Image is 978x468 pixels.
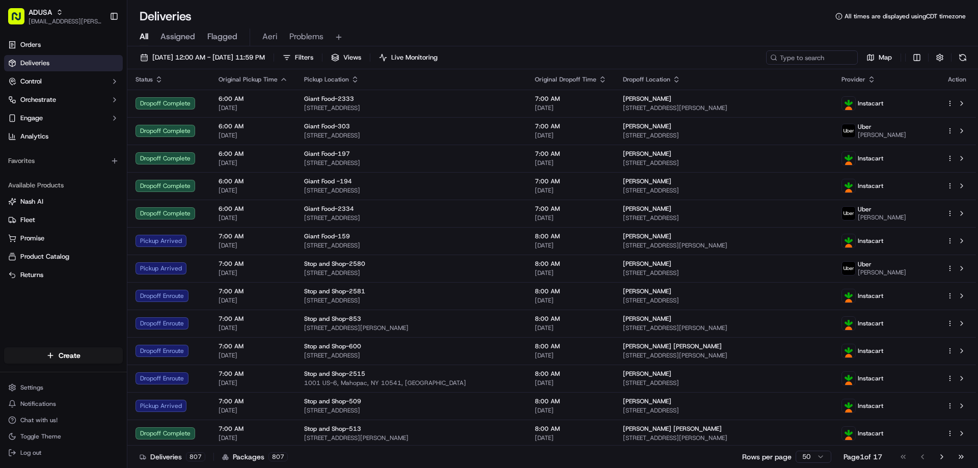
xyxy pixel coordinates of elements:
span: [DATE] [219,186,288,195]
span: 8:00 AM [535,315,607,323]
span: All times are displayed using CDT timezone [845,12,966,20]
button: Product Catalog [4,249,123,265]
button: Promise [4,230,123,246]
span: [PERSON_NAME] [PERSON_NAME] [623,342,722,350]
span: Instacart [858,292,883,300]
span: [PERSON_NAME] [858,131,906,139]
span: [STREET_ADDRESS] [623,379,826,387]
span: Live Monitoring [391,53,438,62]
span: Giant Food-303 [304,122,350,130]
span: Instacart [858,237,883,245]
span: Uber [858,205,872,213]
span: 7:00 AM [535,205,607,213]
span: Product Catalog [20,252,69,261]
button: Live Monitoring [374,50,442,65]
span: [DATE] [219,269,288,277]
span: Assigned [160,31,195,43]
span: Analytics [20,132,48,141]
span: [DATE] [219,324,288,332]
div: 807 [268,452,288,461]
span: Instacart [858,347,883,355]
span: [DATE] [535,296,607,305]
span: Log out [20,449,41,457]
span: Stop and Shop-2580 [304,260,365,268]
h1: Deliveries [140,8,192,24]
span: 6:00 AM [219,122,288,130]
span: Instacart [858,319,883,327]
img: profile_instacart_ahold_partner.png [842,152,855,165]
span: 7:00 AM [535,122,607,130]
span: [PERSON_NAME] [623,260,671,268]
button: Chat with us! [4,413,123,427]
span: Stop and Shop-513 [304,425,361,433]
button: [DATE] 12:00 AM - [DATE] 11:59 PM [135,50,269,65]
span: Giant Food-159 [304,232,350,240]
span: Filters [295,53,313,62]
img: profile_instacart_ahold_partner.png [842,317,855,330]
span: [STREET_ADDRESS] [304,241,519,250]
span: [STREET_ADDRESS] [304,104,519,112]
span: [DATE] [535,186,607,195]
span: 7:00 AM [219,287,288,295]
button: Refresh [956,50,970,65]
span: [STREET_ADDRESS] [623,214,826,222]
button: [EMAIL_ADDRESS][PERSON_NAME][DOMAIN_NAME] [29,17,101,25]
span: [DATE] [535,131,607,140]
img: profile_uber_ahold_partner.png [842,207,855,220]
span: [DATE] [219,104,288,112]
p: Rows per page [742,452,792,462]
span: [STREET_ADDRESS] [304,296,519,305]
div: Page 1 of 17 [844,452,882,462]
a: Returns [8,270,119,280]
span: Dropoff Location [623,75,670,84]
span: [STREET_ADDRESS][PERSON_NAME] [623,104,826,112]
span: 7:00 AM [535,95,607,103]
span: Flagged [207,31,237,43]
button: ADUSA[EMAIL_ADDRESS][PERSON_NAME][DOMAIN_NAME] [4,4,105,29]
span: Uber [858,260,872,268]
span: [STREET_ADDRESS][PERSON_NAME] [623,351,826,360]
span: Orchestrate [20,95,56,104]
div: Action [946,75,968,84]
button: Nash AI [4,194,123,210]
span: [STREET_ADDRESS] [623,296,826,305]
span: 8:00 AM [535,260,607,268]
span: [PERSON_NAME] [623,397,671,405]
img: profile_uber_ahold_partner.png [842,262,855,275]
a: Fleet [8,215,119,225]
span: [STREET_ADDRESS] [623,131,826,140]
span: [STREET_ADDRESS] [304,351,519,360]
span: Settings [20,383,43,392]
button: ADUSA [29,7,52,17]
span: [STREET_ADDRESS][PERSON_NAME] [304,324,519,332]
img: profile_instacart_ahold_partner.png [842,427,855,440]
span: [PERSON_NAME] [858,268,906,277]
span: 7:00 AM [219,425,288,433]
span: [STREET_ADDRESS][PERSON_NAME] [623,324,826,332]
div: Available Products [4,177,123,194]
button: Settings [4,380,123,395]
span: Aeri [262,31,277,43]
span: Create [59,350,80,361]
span: Chat with us! [20,416,58,424]
span: Deliveries [20,59,49,68]
a: Deliveries [4,55,123,71]
span: Instacart [858,374,883,382]
span: [PERSON_NAME] [623,177,671,185]
span: [STREET_ADDRESS] [623,186,826,195]
span: Uber [858,123,872,131]
span: [STREET_ADDRESS] [304,159,519,167]
span: [DATE] [535,214,607,222]
span: Notifications [20,400,56,408]
span: Stop and Shop-600 [304,342,361,350]
button: Orchestrate [4,92,123,108]
button: Engage [4,110,123,126]
span: 7:00 AM [219,260,288,268]
div: Favorites [4,153,123,169]
span: Giant Food -194 [304,177,352,185]
span: [DATE] [219,214,288,222]
span: 7:00 AM [219,232,288,240]
span: Original Pickup Time [219,75,278,84]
